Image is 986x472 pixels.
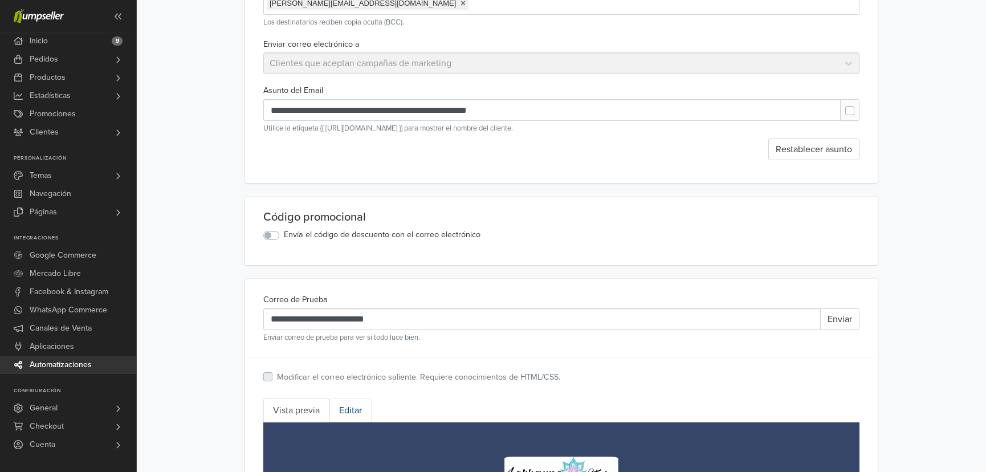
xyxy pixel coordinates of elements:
img: IMG-20250930-WA0020.jpg [255,296,341,381]
label: Modificar el correo electrónico saliente. Requiere conocimientos de HTML/CSS. [277,371,560,384]
span: Productos [30,68,66,87]
span: Canales de Venta [30,319,92,337]
img: IMG-20251001-WA0032.jpg [365,296,451,381]
span: Temas [30,166,52,185]
span: General [30,399,58,417]
span: WhatsApp Commerce [30,301,107,319]
a: Comienza a comprar [141,159,283,186]
h4: Sandalia [PERSON_NAME] [358,398,458,426]
span: Cuenta [30,436,55,454]
h1: [DATE][DATE] [138,108,287,131]
a: Vista previa [263,398,329,422]
img: Picsart_22-08-17_15-59-28-010.png [241,34,355,63]
small: Utilice la etiqueta {{ [URL][DOMAIN_NAME] }} para mostrar el nombre del cliente. [263,123,859,134]
span: Mercado Libre [30,265,81,283]
p: $22.311 [358,429,458,442]
button: Restablecer asunto [768,139,859,160]
span: Páginas [30,203,57,221]
p: $15.801 [138,415,237,429]
span: Clientes [30,123,59,141]
h2: Nuestros últimos productos [138,258,458,279]
label: Enviar correo electrónico a [263,38,360,51]
label: Envía el código de descuento con el correo electrónico [284,229,480,241]
small: Los destinatarios reciben copia oculta (BCC). [263,17,859,28]
p: $15.801 [248,429,347,442]
span: Navegación [30,185,71,203]
small: Enviar correo de prueba para ver si todo luce bien. [263,332,859,343]
span: $23.990 [408,430,441,440]
span: Estadísticas [30,87,71,105]
button: Enviar [820,308,859,330]
span: Inicio [30,32,48,50]
h4: Sandalia Nauru Blanco [248,398,347,426]
h4: Sandalia Cali [138,398,237,412]
span: Aplicaciones [30,337,74,356]
span: Promociones [30,105,76,123]
p: Personalización [14,155,136,162]
span: Checkout [30,417,64,436]
span: $16.990 [188,417,221,426]
span: Pedidos [30,50,58,68]
img: IMG-20250930-WA0024.jpg [145,296,231,381]
div: Código promocional [263,210,859,224]
span: Automatizaciones [30,356,92,374]
span: Google Commerce [30,246,96,265]
span: Facebook & Instagram [30,283,108,301]
a: Editar [329,398,372,422]
label: Correo de Prueba [263,294,328,306]
p: Configuración [14,388,136,394]
input: Recipient's username [263,308,821,330]
span: $16.990 [298,430,331,440]
span: 9 [112,36,123,46]
p: Integraciones [14,235,136,242]
label: Asunto del Email [263,84,323,97]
